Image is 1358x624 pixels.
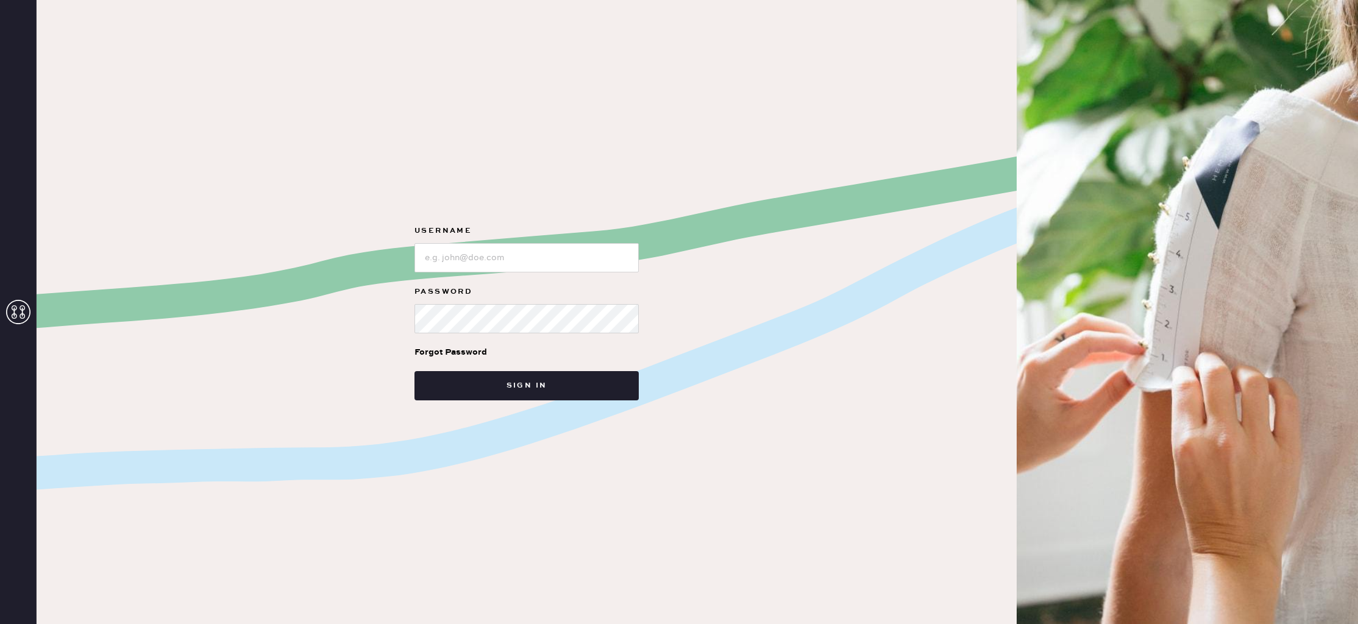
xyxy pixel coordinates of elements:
[414,371,639,400] button: Sign in
[414,333,487,371] a: Forgot Password
[414,285,639,299] label: Password
[414,243,639,272] input: e.g. john@doe.com
[414,346,487,359] div: Forgot Password
[414,224,639,238] label: Username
